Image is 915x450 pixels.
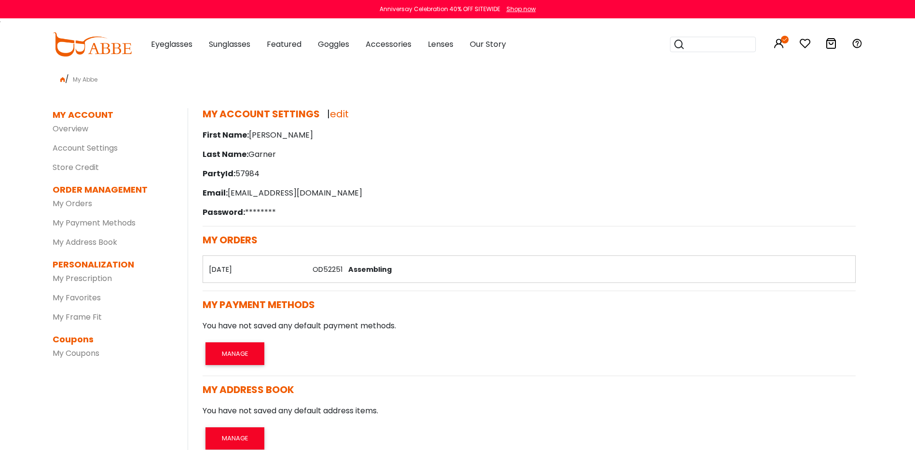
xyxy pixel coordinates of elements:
[203,405,856,417] p: You have not saved any default address items.
[502,5,536,13] a: Shop now
[380,5,500,14] div: Anniversay Celebration 40% OFF SITEWIDE
[209,39,250,50] span: Sunglasses
[330,107,349,121] a: edit
[313,265,342,274] a: OD52251
[53,348,99,359] a: My Coupons
[53,183,173,196] dt: ORDER MANAGEMENT
[205,342,264,365] button: MANAGE
[344,265,392,274] span: Assembling
[53,108,113,121] dt: MY ACCOUNT
[203,432,267,443] a: MANAGE
[53,123,88,134] a: Overview
[203,129,249,141] span: First Name:
[53,162,99,173] a: Store Credit
[366,39,411,50] span: Accessories
[205,427,264,450] button: MANAGE
[53,217,136,228] a: My Payment Methods
[203,320,856,332] p: You have not saved any default payment methods.
[267,39,301,50] span: Featured
[53,70,863,85] div: /
[203,256,307,283] th: [DATE]
[60,77,65,82] img: home.png
[235,168,259,179] font: 57984
[203,168,235,179] span: PartyId:
[248,149,276,160] font: Garner
[203,383,294,396] span: MY ADDRESS BOOK
[327,107,349,121] span: |
[203,187,228,198] span: Email:
[203,207,245,218] span: Password:
[53,142,118,154] a: Account Settings
[53,198,92,209] a: My Orders
[203,149,248,160] span: Last Name:
[203,348,267,359] a: MANAGE
[53,273,112,284] a: My Prescription
[228,187,362,198] font: [EMAIL_ADDRESS][DOMAIN_NAME]
[470,39,506,50] span: Our Story
[53,32,132,56] img: abbeglasses.com
[203,233,258,247] span: MY ORDERS
[53,292,101,303] a: My Favorites
[506,5,536,14] div: Shop now
[53,311,102,323] a: My Frame Fit
[53,333,173,346] dt: Coupons
[53,237,117,248] a: My Address Book
[249,129,313,141] font: [PERSON_NAME]
[53,258,173,271] dt: PERSONALIZATION
[318,39,349,50] span: Goggles
[69,75,101,84] span: My Abbe
[203,298,315,311] span: MY PAYMENT METHODS
[203,107,320,121] span: MY ACCOUNT SETTINGS
[428,39,453,50] span: Lenses
[151,39,192,50] span: Eyeglasses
